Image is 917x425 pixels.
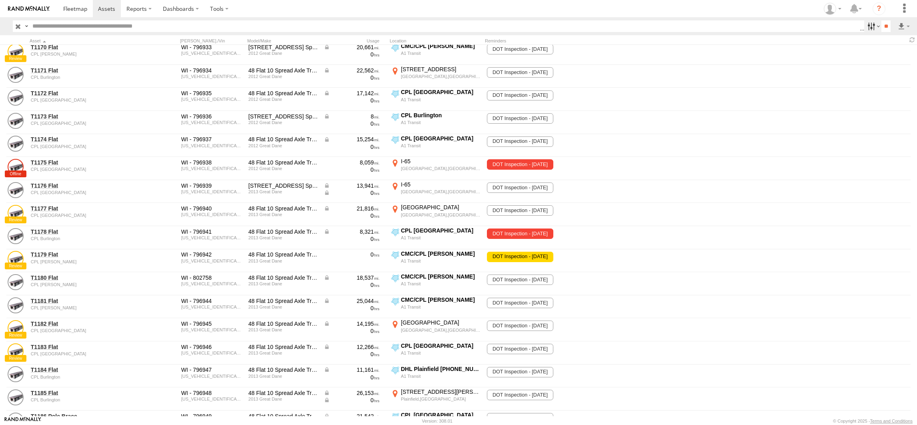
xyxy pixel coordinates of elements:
[181,51,243,56] div: 1GRDM962XCH715530
[248,274,318,281] div: 48 Flat 10 Spread Axle Trailer
[181,389,243,397] div: WI - 796948
[870,419,913,423] a: Terms and Conditions
[401,258,481,264] div: A1 Transit
[401,373,481,379] div: A1 Transit
[324,97,380,104] div: 0
[248,228,318,235] div: 48 Flat 10 Spread Axle Trailer
[248,44,318,51] div: 48 Flat 10 Ft. Spread Axle Trailer
[390,204,482,225] label: Click to View Current Location
[181,90,243,97] div: WI - 796935
[487,182,553,193] span: DOT Inspection - 02/28/2026
[487,113,553,124] span: DOT Inspection - 07/31/2026
[401,227,481,234] div: CPL [GEOGRAPHIC_DATA]
[8,205,24,221] a: View Asset Details
[8,90,24,106] a: View Asset Details
[390,227,482,249] label: Click to View Current Location
[248,74,318,79] div: 2012 Great Dane
[31,159,140,166] a: T1175 Flat
[324,228,380,235] div: Data from Vehicle CANbus
[23,20,30,32] label: Search Query
[390,365,482,387] label: Click to View Current Location
[31,144,140,149] div: undefined
[401,327,481,333] div: [GEOGRAPHIC_DATA],[GEOGRAPHIC_DATA]
[907,36,917,44] span: Refresh
[324,113,380,120] div: Data from Vehicle CANbus
[390,112,482,133] label: Click to View Current Location
[181,397,243,401] div: 1GRDM9626DH717728
[181,136,243,143] div: WI - 796937
[401,181,481,188] div: I-65
[487,367,553,377] span: DOT Inspection - 01/31/2026
[31,282,140,287] div: undefined
[181,113,243,120] div: WI - 796936
[248,413,318,420] div: 48 Flat 10 Spread Axle Trailer
[401,66,481,73] div: [STREET_ADDRESS]
[181,259,243,263] div: 1GRDM9620DH717711
[324,235,380,243] div: 0
[31,167,140,172] div: undefined
[324,366,380,373] div: Data from Vehicle CANbus
[487,275,553,285] span: DOT Inspection - 11/30/2025
[324,51,380,58] div: 0
[873,2,885,15] i: ?
[324,90,380,97] div: Data from Vehicle CANbus
[248,327,318,332] div: 2013 Great Dane
[31,351,140,356] div: undefined
[487,44,553,54] span: DOT Inspection - 11/30/2025
[181,67,243,74] div: WI - 796934
[401,396,481,402] div: Plainfield,[GEOGRAPHIC_DATA]
[487,136,553,147] span: DOT Inspection - 03/31/2026
[248,159,318,166] div: 48 Flat 10 Spread Axle Trailer
[8,251,24,267] a: View Asset Details
[864,20,881,32] label: Search Filter Options
[401,273,481,280] div: CMC/CPL [PERSON_NAME]
[401,97,481,102] div: A1 Transit
[31,389,140,397] a: T1185 Flat
[8,366,24,382] a: View Asset Details
[31,75,140,80] div: undefined
[487,252,553,262] span: DOT Inspection - 09/01/2025
[248,259,318,263] div: 2013 Great Dane
[401,411,481,419] div: CPL [GEOGRAPHIC_DATA]
[401,304,481,310] div: A1 Transit
[31,305,140,310] div: undefined
[324,74,380,81] div: 0
[248,189,318,194] div: 2013 Great Dane
[401,50,481,56] div: A1 Transit
[8,113,24,129] a: View Asset Details
[31,259,140,264] div: undefined
[248,389,318,397] div: 48 Flat 10 Spread Axle Trailer
[181,166,243,171] div: 1GRDM9620CH715536
[181,281,243,286] div: 1GRDM9628DH717715
[248,90,318,97] div: 48 Flat 10 Spread Axle Trailer
[248,51,318,56] div: 2012 Great Dane
[324,143,380,150] div: 0
[401,250,481,257] div: CMC/CPL [PERSON_NAME]
[401,158,481,165] div: I-65
[401,342,481,349] div: CPL [GEOGRAPHIC_DATA]
[248,343,318,351] div: 48 Flat 10 Spread Axle Trailer
[31,375,140,379] div: undefined
[324,413,380,420] div: Data from Vehicle CANbus
[248,374,318,379] div: 2013 Great Dane
[390,66,482,87] label: Click to View Current Location
[324,397,380,404] div: Data from Vehicle CANbus
[8,228,24,244] a: View Asset Details
[181,374,243,379] div: 1GRDM9622DH717726
[248,120,318,125] div: 2012 Great Dane
[324,212,380,219] div: 0
[180,38,244,44] div: [PERSON_NAME]./Vin
[181,228,243,235] div: WI - 796941
[390,135,482,156] label: Click to View Current Location
[401,189,481,194] div: [GEOGRAPHIC_DATA],[GEOGRAPHIC_DATA]
[31,44,140,51] a: T1170 Flat
[324,327,380,335] div: 0
[31,67,140,74] a: T1171 Flat
[248,235,318,240] div: 2013 Great Dane
[487,321,553,331] span: DOT Inspection - 05/31/2026
[324,166,380,173] div: 0
[487,298,553,308] span: DOT Inspection - 05/30/2026
[31,228,140,235] a: T1178 Flat
[324,274,380,281] div: Data from Vehicle CANbus
[181,366,243,373] div: WI - 796947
